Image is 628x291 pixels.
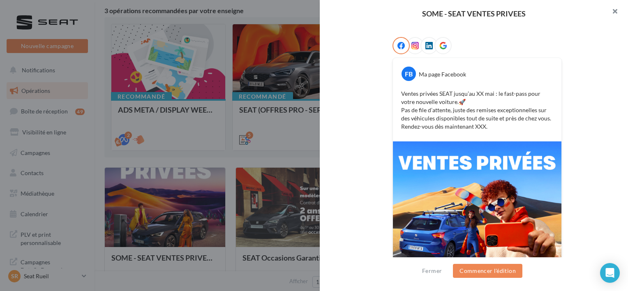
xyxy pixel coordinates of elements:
[333,10,615,17] div: SOME - SEAT VENTES PRIVEES
[600,263,620,283] div: Open Intercom Messenger
[419,70,466,79] div: Ma page Facebook
[401,90,553,131] p: Ventes privées SEAT jusqu’au XX mai : le fast-pass pour votre nouvelle voiture.🚀 Pas de file d’at...
[402,67,416,81] div: FB
[453,264,522,278] button: Commencer l'édition
[419,266,445,276] button: Fermer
